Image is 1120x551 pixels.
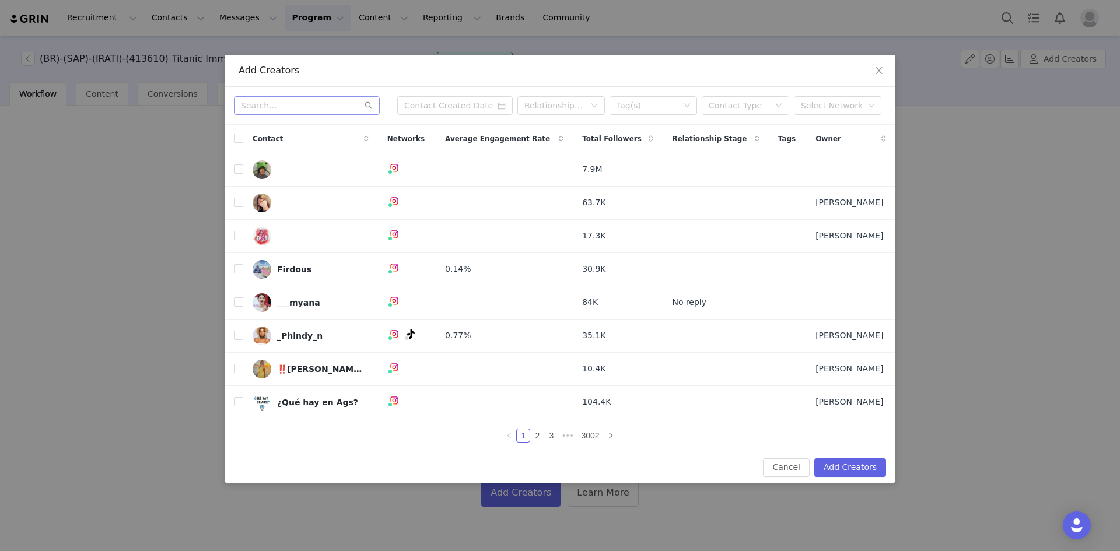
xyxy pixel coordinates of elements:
a: 1 [517,429,530,442]
button: Add Creators [814,458,886,477]
button: Cancel [763,458,809,477]
span: [PERSON_NAME] [815,196,883,209]
div: Select Network [801,100,864,111]
img: fe08500a-8e1c-4e3b-9fdb-b51665011261.jpg [253,227,271,245]
li: Next 3 Pages [558,429,577,443]
div: ___myana [277,298,320,307]
div: Relationship Stage [524,100,585,111]
img: instagram.svg [390,363,399,372]
span: Average Engagement Rate [445,134,550,144]
span: Tags [778,134,796,144]
input: Search... [234,96,380,115]
span: Relationship Stage [672,134,747,144]
span: 30.9K [582,263,605,275]
img: d051d243-e56f-42c5-91b1-77514c61f73a--s.jpg [253,194,271,212]
span: 63.7K [582,196,605,209]
img: 5f1a5b83-f166-4d73-b0c4-5d4df9ef02b7.jpg [253,393,271,412]
button: Close [863,55,895,87]
span: [PERSON_NAME] [815,230,883,242]
li: 3 [544,429,558,443]
a: 2 [531,429,544,442]
div: _Phindy_n [277,331,323,341]
span: 0.14% [445,263,471,275]
div: ¿Qué hay en Ags? [277,398,358,407]
img: instagram.svg [390,196,399,206]
img: instagram.svg [390,230,399,239]
img: instagram.svg [390,329,399,339]
span: Networks [387,134,425,144]
img: instagram.svg [390,163,399,173]
li: 1 [516,429,530,443]
img: 84cd624a-42ee-4a23-999a-a0831516c7ce.jpg [253,160,271,179]
div: Open Intercom Messenger [1063,511,1091,539]
li: 3002 [577,429,603,443]
span: No reply [672,296,706,308]
div: Add Creators [239,64,881,77]
div: ‼️[PERSON_NAME]’s Must Dos‼️ [277,364,365,374]
a: _Phindy_n [253,327,369,345]
i: icon: close [874,66,884,75]
span: Contact [253,134,283,144]
span: [PERSON_NAME] [815,329,883,342]
img: instagram.svg [390,396,399,405]
span: 84K [582,296,598,308]
a: 3 [545,429,558,442]
span: [PERSON_NAME] [815,396,883,408]
a: 3002 [577,429,603,442]
div: Contact Type [709,100,769,111]
i: icon: left [506,432,513,439]
span: 17.3K [582,230,605,242]
i: icon: right [607,432,614,439]
li: Next Page [604,429,618,443]
div: Tag(s) [617,100,680,111]
li: 2 [530,429,544,443]
span: 35.1K [582,329,605,342]
i: icon: down [868,102,875,110]
span: 0.77% [445,329,471,342]
a: ‼️[PERSON_NAME]’s Must Dos‼️ [253,360,369,378]
img: 8762b915-42bb-475c-86a8-c975fedc2647.jpg [253,293,271,312]
li: Previous Page [502,429,516,443]
span: ••• [558,429,577,443]
a: ___myana [253,293,369,312]
span: 10.4K [582,363,605,375]
img: instagram.svg [390,263,399,272]
div: Firdous [277,265,311,274]
a: Firdous [253,260,369,279]
i: icon: search [365,101,373,110]
span: 7.9M [582,163,602,176]
a: ¿Qué hay en Ags? [253,393,369,412]
input: Contact Created Date [397,96,513,115]
span: [PERSON_NAME] [815,363,883,375]
img: 66e2ef80-9d39-46fc-8e23-9f4752e67aab.jpg [253,360,271,378]
span: Owner [815,134,841,144]
i: icon: down [591,102,598,110]
i: icon: down [775,102,782,110]
i: icon: down [684,102,691,110]
i: icon: calendar [498,101,506,110]
img: fd0017f7-4eda-45ac-9ee0-4cc78ccd8ee0.jpg [253,327,271,345]
span: Total Followers [582,134,642,144]
img: instagram.svg [390,296,399,306]
span: 104.4K [582,396,611,408]
img: dae2c81a-bf3b-4a4b-b45f-32708e878c10.jpg [253,260,271,279]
